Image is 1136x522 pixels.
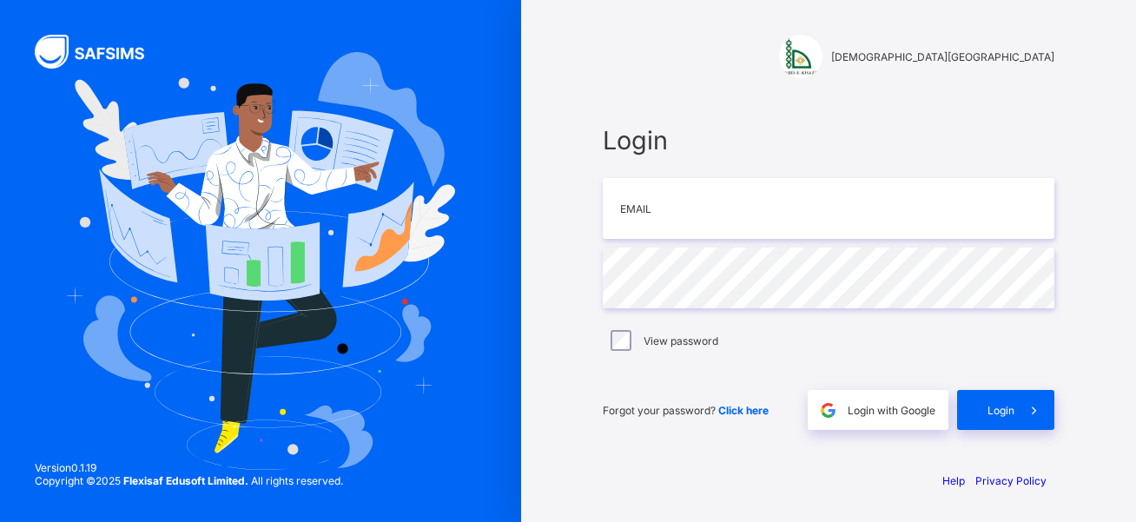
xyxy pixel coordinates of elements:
img: Hero Image [66,52,454,470]
span: Login [987,404,1014,417]
img: google.396cfc9801f0270233282035f929180a.svg [818,400,838,420]
span: [DEMOGRAPHIC_DATA][GEOGRAPHIC_DATA] [831,50,1054,63]
span: Copyright © 2025 All rights reserved. [35,474,343,487]
span: Login [603,125,1054,155]
a: Help [942,474,965,487]
a: Click here [718,404,769,417]
span: Version 0.1.19 [35,461,343,474]
img: SAFSIMS Logo [35,35,165,69]
strong: Flexisaf Edusoft Limited. [123,474,248,487]
span: Login with Google [848,404,935,417]
a: Privacy Policy [975,474,1047,487]
label: View password [644,334,718,347]
span: Forgot your password? [603,404,769,417]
